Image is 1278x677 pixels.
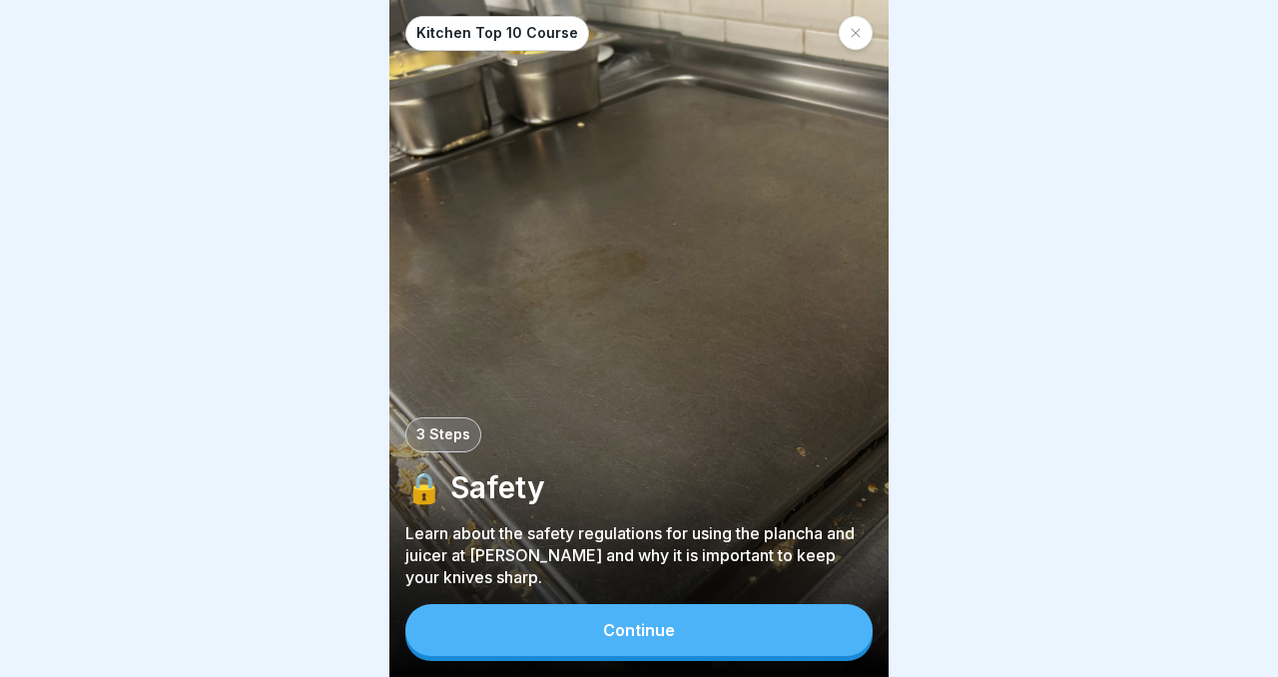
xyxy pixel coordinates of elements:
p: 3 Steps [416,426,470,443]
p: Kitchen Top 10 Course [416,25,578,42]
p: 🔒 Safety [405,468,873,506]
button: Continue [405,604,873,656]
div: Continue [603,621,675,639]
p: Learn about the safety regulations for using the plancha and juicer at [PERSON_NAME] and why it i... [405,522,873,588]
